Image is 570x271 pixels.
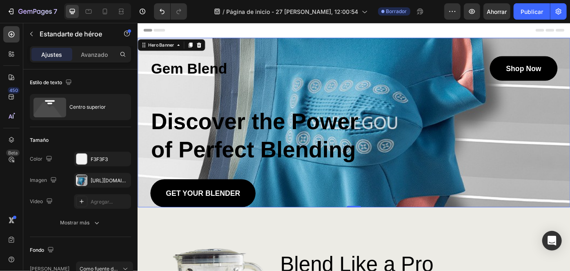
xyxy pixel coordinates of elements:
[60,219,89,226] font: Mostrar más
[227,8,358,15] font: Página de inicio - 27 [PERSON_NAME], 12:00:54
[542,231,562,251] div: Abrir Intercom Messenger
[3,3,61,20] button: 7
[514,3,550,20] button: Publicar
[138,23,570,271] iframe: Área de diseño
[8,150,18,156] font: Beta
[30,137,49,143] font: Tamaño
[417,45,457,58] p: Shop Now
[30,198,43,204] font: Video
[40,30,102,38] font: Estandarte de héroe
[399,38,476,65] a: Shop Now
[69,104,106,110] font: Centro superior
[154,3,187,20] div: Deshacer/Rehacer
[91,156,108,162] font: F3F3F3
[81,51,108,58] font: Avanzado
[30,156,42,162] font: Color
[14,95,267,160] h2: Discover the Power of Perfect Blending
[9,87,18,93] font: 450
[30,215,131,230] button: Mostrar más
[91,177,143,184] font: [URL][DOMAIN_NAME]
[483,3,510,20] button: Ahorrar
[53,7,57,16] font: 7
[40,29,109,39] p: Estandarte de héroe
[487,8,507,15] font: Ahorrar
[30,79,62,85] font: Estilo de texto
[14,177,134,209] a: GET YOUR BLENDER
[91,199,113,205] font: Agregar...
[386,8,407,14] font: Borrador
[42,51,62,58] font: Ajustes
[30,247,44,253] font: Fondo
[521,8,543,15] font: Publicar
[223,8,225,15] font: /
[10,21,43,29] div: Hero Banner
[30,177,47,183] font: Imagen
[32,187,116,199] p: GET YOUR BLENDER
